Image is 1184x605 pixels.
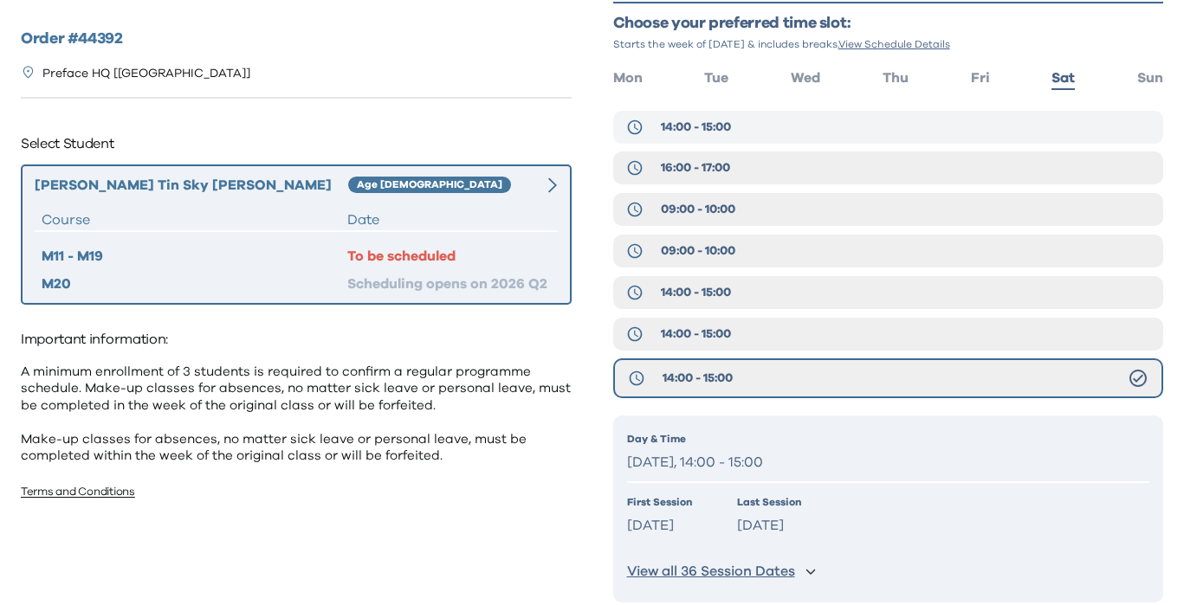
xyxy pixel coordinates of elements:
div: To be scheduled [347,246,551,267]
p: [DATE], 14:00 - 15:00 [627,450,1150,475]
button: 14:00 - 15:00 [613,358,1164,398]
span: 14:00 - 15:00 [661,284,731,301]
button: 14:00 - 15:00 [613,276,1164,309]
div: M11 - M19 [42,246,347,267]
span: 14:00 - 15:00 [663,370,733,387]
button: 16:00 - 17:00 [613,151,1164,184]
span: View Schedule Details [838,39,950,49]
div: Date [347,209,551,230]
span: 09:00 - 10:00 [661,242,735,260]
p: [DATE] [737,513,801,538]
span: 09:00 - 10:00 [661,201,735,218]
div: Age [DEMOGRAPHIC_DATA] [348,177,511,194]
p: A minimum enrollment of 3 students is required to confirm a regular programme schedule. Make-up c... [21,364,572,465]
p: View all 36 Session Dates [627,563,795,581]
p: Important information: [21,325,572,353]
button: 14:00 - 15:00 [613,111,1164,144]
p: First Session [627,494,692,510]
span: Wed [791,71,820,85]
div: M20 [42,274,347,294]
span: 16:00 - 17:00 [661,159,730,177]
button: 09:00 - 10:00 [613,193,1164,226]
p: Starts the week of [DATE] & includes breaks. [613,37,1164,51]
button: 14:00 - 15:00 [613,318,1164,351]
a: Terms and Conditions [21,486,135,498]
span: Fri [971,71,990,85]
span: Thu [883,71,909,85]
button: View all 36 Session Dates [627,556,1150,588]
p: Select Student [21,130,572,158]
p: Choose your preferred time slot: [613,14,1164,34]
span: 14:00 - 15:00 [661,119,731,136]
p: Day & Time [627,431,1150,447]
span: Sat [1051,71,1075,85]
span: Sun [1137,71,1163,85]
span: 14:00 - 15:00 [661,325,731,343]
span: Tue [704,71,728,85]
p: Preface HQ [[GEOGRAPHIC_DATA]] [42,65,250,83]
p: Last Session [737,494,801,510]
div: [PERSON_NAME] Tin Sky [PERSON_NAME] [35,175,348,196]
div: Scheduling opens on 2026 Q2 [347,274,551,294]
p: [DATE] [627,513,692,538]
span: Mon [613,71,643,85]
div: Course [42,209,347,230]
button: 09:00 - 10:00 [613,235,1164,267]
h2: Order # 44392 [21,28,572,51]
